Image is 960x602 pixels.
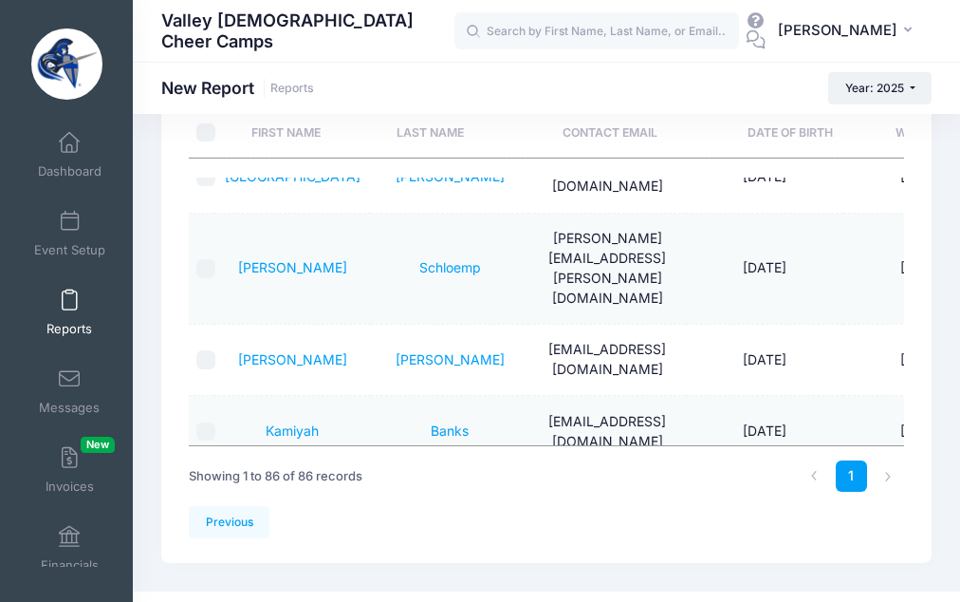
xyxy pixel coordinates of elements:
[25,358,115,424] a: Messages
[528,141,686,213] td: [EMAIL_ADDRESS][DOMAIN_NAME]
[213,107,358,158] th: First Name: activate to sort column ascending
[81,437,115,453] span: New
[396,351,505,367] a: [PERSON_NAME]
[718,107,862,158] th: Date of Birth: activate to sort column ascending
[46,479,94,495] span: Invoices
[359,107,503,158] th: Last Name: activate to sort column ascending
[238,351,347,367] a: [PERSON_NAME]
[743,168,786,184] span: [DATE]
[41,557,99,574] span: Financials
[270,82,314,96] a: Reports
[778,20,897,41] span: [PERSON_NAME]
[34,242,105,258] span: Event Setup
[189,506,269,538] a: Previous
[431,423,469,439] a: Banks
[828,72,932,104] button: Year: 2025
[25,279,115,346] a: Reports
[503,107,718,158] th: Contact Email: activate to sort column ascending
[25,122,115,188] a: Dashboard
[528,396,686,467] td: [EMAIL_ADDRESS][DOMAIN_NAME]
[225,168,360,184] a: [GEOGRAPHIC_DATA]
[25,437,115,503] a: InvoicesNew
[396,168,505,184] a: [PERSON_NAME]
[454,12,739,50] input: Search by First Name, Last Name, or Email...
[836,461,867,492] a: 1
[39,400,100,416] span: Messages
[46,321,92,337] span: Reports
[528,214,686,325] td: [PERSON_NAME][EMAIL_ADDRESS][PERSON_NAME][DOMAIN_NAME]
[266,423,319,439] a: Kamiyah
[743,423,786,439] span: [DATE]
[25,516,115,582] a: Financials
[25,200,115,267] a: Event Setup
[161,78,314,98] h1: New Report
[189,455,362,499] div: Showing 1 to 86 of 86 records
[419,259,481,275] a: Schloemp
[528,325,686,396] td: [EMAIL_ADDRESS][DOMAIN_NAME]
[38,163,102,179] span: Dashboard
[845,81,904,95] span: Year: 2025
[766,9,932,53] button: [PERSON_NAME]
[743,259,786,275] span: [DATE]
[161,7,454,54] h1: Valley [DEMOGRAPHIC_DATA] Cheer Camps
[238,259,347,275] a: [PERSON_NAME]
[743,351,786,367] span: [DATE]
[31,28,102,100] img: Valley Christian Cheer Camps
